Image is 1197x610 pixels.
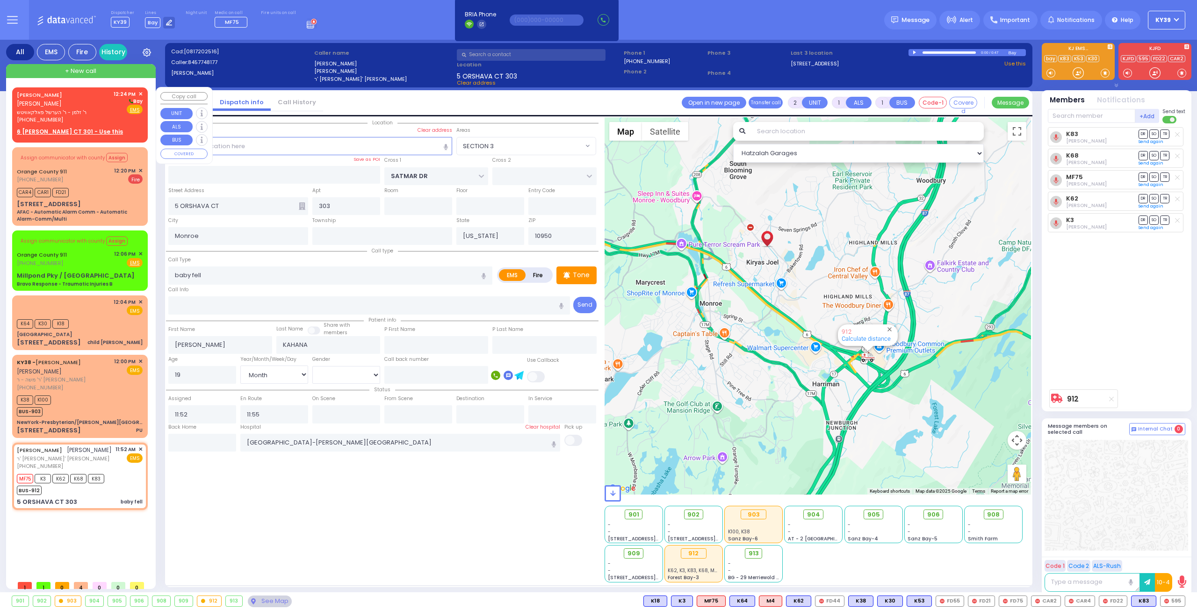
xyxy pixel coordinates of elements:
[1135,109,1160,123] button: +Add
[138,90,143,98] span: ✕
[1175,425,1183,433] span: 0
[240,434,561,452] input: Search hospital
[128,98,143,105] span: Bay
[1044,55,1057,62] a: bay
[17,271,135,280] div: Millpond Pky / [GEOGRAPHIC_DATA]
[35,474,51,483] span: K3
[1066,173,1083,180] a: MF75
[55,596,81,606] div: 903
[1045,560,1066,572] button: Code 1
[867,510,880,519] span: 905
[1042,46,1115,53] label: KJ EMS...
[1160,194,1169,203] span: TR
[138,445,143,453] span: ✕
[17,176,63,183] span: [PHONE_NUMBER]
[741,510,766,520] div: 903
[314,67,454,75] label: [PERSON_NAME]
[324,329,347,336] span: members
[37,44,65,60] div: EMS
[17,419,143,426] div: NewYork-Presbyterian/[PERSON_NAME][GEOGRAPHIC_DATA]
[759,596,782,607] div: ALS
[624,57,670,65] label: [PHONE_NUMBER]
[788,521,791,528] span: -
[1066,130,1078,137] a: K83
[111,582,125,589] span: 0
[168,423,196,431] label: Back Home
[67,446,112,454] span: [PERSON_NAME]
[114,358,136,365] span: 12:00 PM
[456,395,484,402] label: Destination
[1003,599,1008,603] img: red-radio-icon.svg
[607,482,638,495] a: Open this area in Google Maps (opens a new window)
[171,58,311,66] label: Caller:
[6,44,34,60] div: All
[1155,573,1172,592] button: 10-4
[1148,11,1185,29] button: KY39
[86,596,104,606] div: 904
[807,510,820,519] span: 904
[527,357,559,364] label: Use Callback
[456,187,468,194] label: Floor
[457,72,517,79] span: 5 ORSHAVA CT 303
[573,270,590,280] p: Tone
[1121,55,1136,62] a: KJFD
[314,60,454,68] label: [PERSON_NAME]
[1149,129,1159,138] span: SO
[456,137,596,155] span: SECTION 3
[99,44,127,60] a: History
[842,328,851,335] a: 912
[1066,216,1074,223] a: K3
[114,91,136,98] span: 12:24 PM
[21,237,105,244] span: Assign communicator with county
[17,455,112,463] span: ר' [PERSON_NAME]' [PERSON_NAME]
[992,97,1029,108] button: Message
[17,188,33,197] span: CAR4
[312,356,330,363] label: Gender
[17,168,67,175] a: Orange County 911
[240,356,308,363] div: Year/Month/Week/Day
[1160,215,1169,224] span: TR
[1008,431,1026,450] button: Map camera controls
[1086,55,1099,62] a: K30
[1066,180,1107,187] span: Abraham Berger
[1048,423,1129,435] h5: Message members on selected call
[367,247,398,254] span: Call type
[907,596,932,607] div: BLS
[607,482,638,495] img: Google
[17,331,72,338] div: [GEOGRAPHIC_DATA]
[168,217,178,224] label: City
[35,319,51,329] span: K30
[1160,172,1169,181] span: TR
[33,596,51,606] div: 902
[1069,599,1074,603] img: red-radio-icon.svg
[991,47,999,58] div: 0:47
[972,599,977,603] img: red-radio-icon.svg
[17,376,111,384] span: ר' משה - ר' [PERSON_NAME]
[457,61,620,69] label: Location
[1139,172,1148,181] span: DR
[17,474,33,483] span: MF75
[17,108,110,116] span: ר' זלמן - ר' הערשל פאלקאוויטש
[384,187,398,194] label: Room
[368,119,397,126] span: Location
[842,335,891,342] a: Calculate distance
[877,596,903,607] div: BLS
[1129,423,1185,435] button: Internal Chat 0
[215,10,250,16] label: Medic on call
[130,596,148,606] div: 906
[1121,16,1133,24] span: Help
[88,474,104,483] span: K83
[1160,151,1169,160] span: TR
[528,217,535,224] label: ZIP
[465,10,496,19] span: BRIA Phone
[1149,215,1159,224] span: SO
[981,47,989,58] div: 0:00
[1151,55,1167,62] a: FD22
[353,156,380,163] label: Save as POI
[17,128,123,136] u: 6 [PERSON_NAME] CT 301 - Use this
[891,16,898,23] img: message.svg
[1168,55,1185,62] a: CAR2
[111,10,134,16] label: Dispatcher
[130,582,144,589] span: 0
[111,17,130,28] span: KY39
